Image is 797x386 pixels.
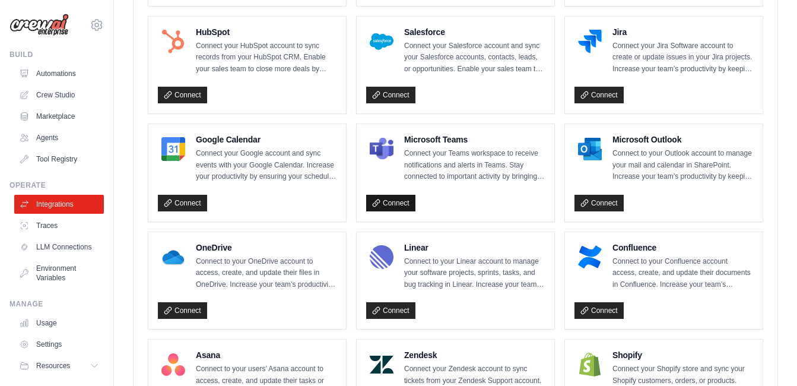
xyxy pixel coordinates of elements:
[574,195,624,211] a: Connect
[578,30,602,53] img: Jira Logo
[612,242,753,254] h4: Confluence
[366,302,415,319] a: Connect
[14,195,104,214] a: Integrations
[404,134,545,145] h4: Microsoft Teams
[574,302,624,319] a: Connect
[196,242,336,254] h4: OneDrive
[370,245,393,269] img: Linear Logo
[370,137,393,161] img: Microsoft Teams Logo
[196,26,336,38] h4: HubSpot
[14,259,104,287] a: Environment Variables
[612,40,753,75] p: Connect your Jira Software account to create or update issues in your Jira projects. Increase you...
[196,40,336,75] p: Connect your HubSpot account to sync records from your HubSpot CRM. Enable your sales team to clo...
[9,299,104,309] div: Manage
[161,137,185,161] img: Google Calendar Logo
[366,195,415,211] a: Connect
[161,30,185,53] img: HubSpot Logo
[404,40,545,75] p: Connect your Salesforce account and sync your Salesforce accounts, contacts, leads, or opportunit...
[14,86,104,105] a: Crew Studio
[404,26,545,38] h4: Salesforce
[14,238,104,257] a: LLM Connections
[158,302,207,319] a: Connect
[196,148,336,183] p: Connect your Google account and sync events with your Google Calendar. Increase your productivity...
[578,353,602,376] img: Shopify Logo
[14,107,104,126] a: Marketplace
[14,128,104,147] a: Agents
[578,245,602,269] img: Confluence Logo
[196,349,336,361] h4: Asana
[158,87,207,103] a: Connect
[9,50,104,59] div: Build
[612,26,753,38] h4: Jira
[158,195,207,211] a: Connect
[14,64,104,83] a: Automations
[14,356,104,375] button: Resources
[14,335,104,354] a: Settings
[14,314,104,333] a: Usage
[370,353,393,376] img: Zendesk Logo
[370,30,393,53] img: Salesforce Logo
[14,150,104,169] a: Tool Registry
[161,353,185,376] img: Asana Logo
[196,134,336,145] h4: Google Calendar
[404,349,545,361] h4: Zendesk
[612,349,753,361] h4: Shopify
[366,87,415,103] a: Connect
[404,256,545,291] p: Connect to your Linear account to manage your software projects, sprints, tasks, and bug tracking...
[9,181,104,190] div: Operate
[612,256,753,291] p: Connect to your Confluence account access, create, and update their documents in Confluence. Incr...
[404,148,545,183] p: Connect your Teams workspace to receive notifications and alerts in Teams. Stay connected to impo...
[196,256,336,291] p: Connect to your OneDrive account to access, create, and update their files in OneDrive. Increase ...
[404,242,545,254] h4: Linear
[574,87,624,103] a: Connect
[9,14,69,36] img: Logo
[14,216,104,235] a: Traces
[612,134,753,145] h4: Microsoft Outlook
[612,148,753,183] p: Connect to your Outlook account to manage your mail and calendar in SharePoint. Increase your tea...
[36,361,70,371] span: Resources
[578,137,602,161] img: Microsoft Outlook Logo
[161,245,185,269] img: OneDrive Logo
